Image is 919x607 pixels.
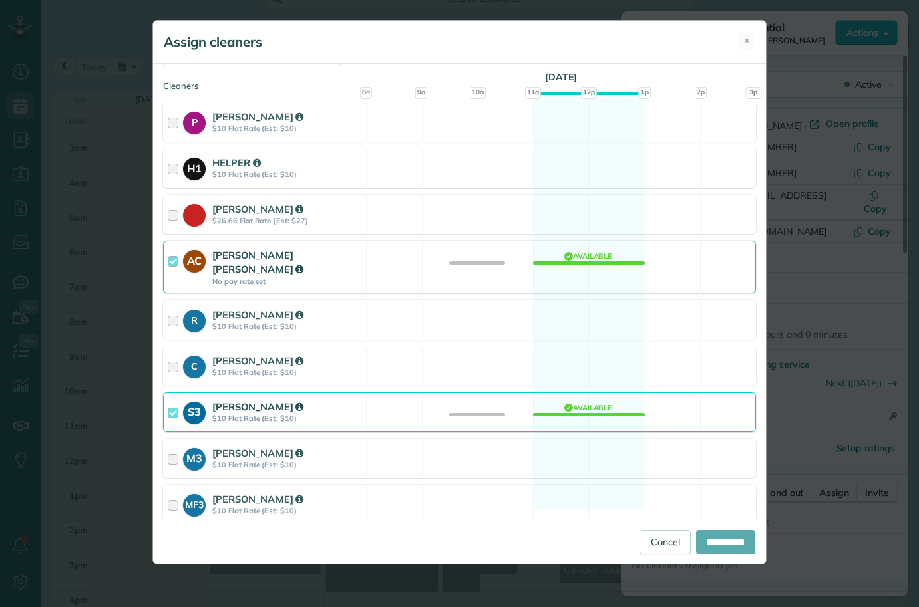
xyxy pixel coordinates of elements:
[212,277,362,286] strong: No pay rate set
[212,460,362,469] strong: $10 Flat Rate (Est: $10)
[212,400,303,413] strong: [PERSON_NAME]
[212,156,261,169] strong: HELPER
[183,158,206,176] strong: H1
[183,402,206,420] strong: S3
[212,249,303,275] strong: [PERSON_NAME] [PERSON_NAME]
[212,110,303,123] strong: [PERSON_NAME]
[212,493,303,505] strong: [PERSON_NAME]
[212,322,362,331] strong: $10 Flat Rate (Est: $10)
[163,80,756,84] div: Cleaners
[183,310,206,328] strong: R
[743,35,751,47] span: ✕
[183,250,206,269] strong: AC
[212,203,303,215] strong: [PERSON_NAME]
[212,447,303,459] strong: [PERSON_NAME]
[164,33,262,51] h5: Assign cleaners
[183,448,206,467] strong: M3
[640,530,691,554] a: Cancel
[212,124,362,133] strong: $10 Flat Rate (Est: $10)
[212,506,362,515] strong: $10 Flat Rate (Est: $10)
[183,112,206,130] strong: P
[183,356,206,374] strong: C
[183,494,206,512] strong: MF3
[212,414,362,423] strong: $10 Flat Rate (Est: $10)
[212,368,362,377] strong: $10 Flat Rate (Est: $10)
[212,308,303,321] strong: [PERSON_NAME]
[212,170,362,179] strong: $10 Flat Rate (Est: $10)
[212,354,303,367] strong: [PERSON_NAME]
[212,216,362,225] strong: $26.66 Flat Rate (Est: $27)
